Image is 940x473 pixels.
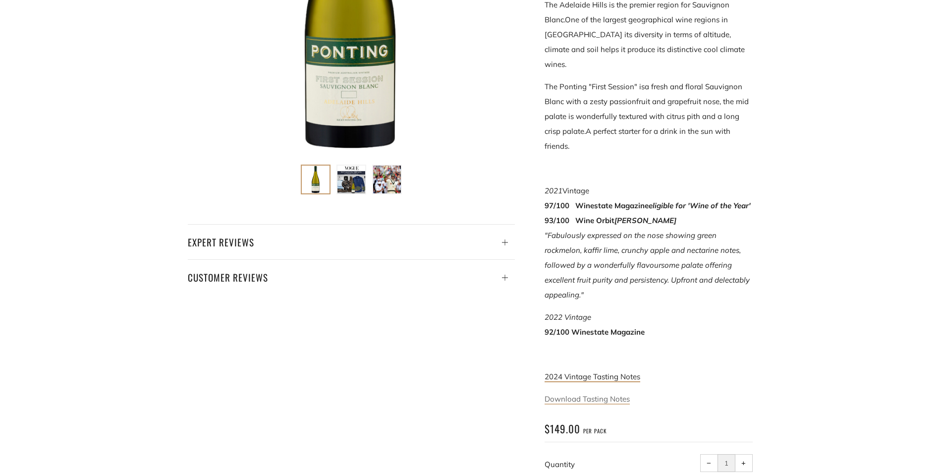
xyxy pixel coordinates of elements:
strong: 92/100 Winestate Magazine [545,327,645,337]
h4: Customer Reviews [188,269,515,286]
span: "Fabulously expressed on the nose showing green rockmelon, kaffir lime, crunchy apple and nectari... [545,231,750,299]
button: Load image into Gallery viewer, Ponting &#39;First Session&#39; Adelaide Hills Sauvignon Blanc 2024 [301,165,331,194]
em: eligible for 'Wine of the Year' [649,201,751,210]
p: The Ponting "First Session" is [545,79,753,154]
span: 2022 Vintage [545,312,591,322]
span: − [707,461,711,466]
span: A perfect starter for a drink in the sun with friends. [545,126,730,151]
span: 2024 Vintage Tasting Notes [545,372,640,381]
img: Load image into Gallery viewer, Ponting &#39;First Session&#39; Adelaide Hills Sauvignon Blanc 2024 [302,166,330,193]
a: Customer Reviews [188,259,515,286]
span: + [741,461,746,466]
img: Load image into Gallery viewer, Ponting &#39;First Session&#39; Adelaide Hills Sauvignon Blanc 2024 [337,166,365,193]
span: per pack [583,427,607,435]
span: $149.00 [545,421,580,436]
span: 2021 [545,186,562,195]
span: a fresh and floral Sauvignon Blanc with a zesty passionfruit and grapefruit nose, the mid palate ... [545,82,749,136]
label: Quantity [545,460,575,469]
h4: Expert Reviews [188,234,515,250]
a: 2024 Vintage Tasting Notes [545,372,640,382]
a: Expert Reviews [188,224,515,250]
span: 97/100 Winestate Magazine 93/100 Wine Orbit [545,201,751,225]
span: Vintage [562,186,589,195]
input: quantity [718,454,735,472]
a: Download Tasting Notes [545,394,630,405]
span: One of the largest geographical wine regions in [GEOGRAPHIC_DATA] its diversity in terms of altit... [545,15,745,69]
em: [PERSON_NAME] [614,216,676,225]
img: Load image into Gallery viewer, Ponting &#39;First Session&#39; Adelaide Hills Sauvignon Blanc 2024 [373,166,401,193]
